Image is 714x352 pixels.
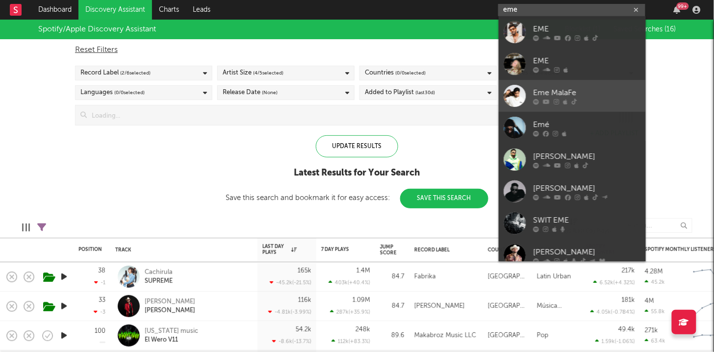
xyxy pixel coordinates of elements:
[145,298,195,315] a: [PERSON_NAME][PERSON_NAME]
[38,24,156,35] div: Spotify/Apple Discovery Assistant
[533,247,641,258] div: [PERSON_NAME]
[622,268,635,274] div: 217k
[329,279,370,286] div: 403k ( +40.4 % )
[488,301,527,312] div: [GEOGRAPHIC_DATA]
[330,309,370,315] div: 287k ( +35.9 % )
[94,309,105,315] div: -3
[488,271,527,283] div: [GEOGRAPHIC_DATA]
[645,279,665,285] div: 45.2k
[356,327,370,333] div: 248k
[499,207,646,239] a: SWIT EME
[145,268,173,277] div: Cachirula
[498,4,645,16] input: Search for artists
[80,67,151,79] div: Record Label
[223,67,283,79] div: Artist Size
[665,26,676,33] span: ( 16 )
[499,16,646,48] a: EME
[395,67,426,79] span: ( 0 / 0 selected)
[262,244,297,255] div: Last Day Plays
[537,330,549,342] div: Pop
[298,268,311,274] div: 165k
[145,327,198,345] a: [US_STATE] musicEl Wero V11
[115,247,248,253] div: Track
[380,271,405,283] div: 84.7
[145,277,173,286] div: SUPREME
[37,213,46,242] div: Filters(1 filter active)
[75,44,639,56] div: Reset Filters
[499,144,646,176] a: [PERSON_NAME]
[533,215,641,226] div: SWIT EME
[414,301,465,312] div: [PERSON_NAME]
[80,87,145,99] div: Languages
[365,67,426,79] div: Countries
[95,328,105,334] div: 100
[298,297,311,303] div: 116k
[22,213,30,242] div: Edit Columns
[595,338,635,345] div: 1.59k ( -1.06 % )
[331,338,370,345] div: 112k ( +83.3 % )
[645,269,663,275] div: 4.28M
[645,308,665,315] div: 55.8k
[321,247,356,252] div: 7 Day Plays
[380,244,397,256] div: Jump Score
[272,338,311,345] div: -8.6k ( -13.7 % )
[533,183,641,195] div: [PERSON_NAME]
[645,298,654,304] div: 4M
[622,297,635,303] div: 181k
[145,306,195,315] div: [PERSON_NAME]
[357,268,370,274] div: 1.4M
[353,297,370,303] div: 1.09M
[400,189,488,208] button: Save This Search
[262,87,278,99] span: (None)
[590,309,635,315] div: 4.05k ( -0.784 % )
[499,239,646,271] a: [PERSON_NAME]
[145,268,173,286] a: CachirulaSUPREME
[415,87,435,99] span: (last 30 d)
[537,271,571,283] div: Latin Urban
[674,6,681,14] button: 99+
[145,336,198,345] div: El Wero V11
[94,279,105,286] div: -1
[488,330,527,342] div: [GEOGRAPHIC_DATA]
[618,327,635,333] div: 49.4k
[145,327,198,336] div: [US_STATE] music
[533,24,641,35] div: EME
[145,298,195,306] div: [PERSON_NAME]
[316,135,398,157] div: Update Results
[223,87,278,99] div: Release Date
[98,268,105,274] div: 38
[226,167,488,179] div: Latest Results for Your Search
[253,67,283,79] span: ( 4 / 5 selected)
[120,67,151,79] span: ( 2 / 6 selected)
[645,327,658,334] div: 271k
[645,338,665,344] div: 63.4k
[533,55,641,67] div: EME
[114,87,145,99] span: ( 0 / 0 selected)
[87,105,614,125] input: Loading...
[78,247,102,252] div: Position
[270,279,311,286] div: -45.2k ( -21.5 % )
[99,297,105,303] div: 33
[226,194,488,201] div: Save this search and bookmark it for easy access:
[537,301,576,312] div: Música Mexicana
[499,80,646,112] a: Eme MalaFe
[268,309,311,315] div: -4.81k ( -3.99 % )
[414,271,436,283] div: Fabrika
[533,119,641,131] div: Emé
[296,327,311,333] div: 54.2k
[414,247,473,253] div: Record Label
[380,301,405,312] div: 84.7
[677,2,689,10] div: 99 +
[533,87,641,99] div: Eme MalaFe
[499,48,646,80] a: EME
[593,279,635,286] div: 6.52k ( +4.32 % )
[533,151,641,163] div: [PERSON_NAME]
[619,218,692,233] input: Search...
[380,330,405,342] div: 89.6
[488,247,522,253] div: Country
[499,176,646,207] a: [PERSON_NAME]
[499,112,646,144] a: Emé
[414,330,476,342] div: Makabroz Music LLC
[365,87,435,99] div: Added to Playlist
